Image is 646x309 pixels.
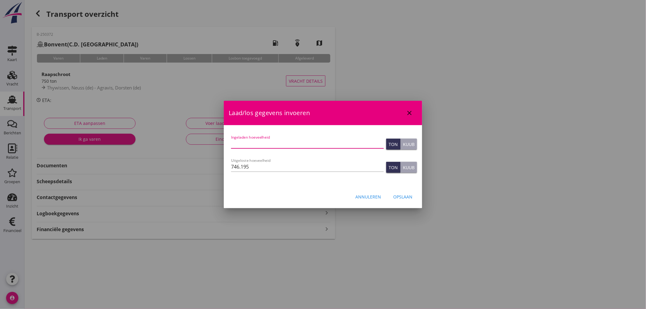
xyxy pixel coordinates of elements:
button: Ton [386,162,401,173]
input: Ingeladen hoeveelheid [231,139,384,148]
div: Kuub [403,164,415,171]
div: Opslaan [393,194,412,200]
div: Ton [389,164,398,171]
button: Kuub [401,139,417,150]
i: close [406,109,413,117]
button: Annuleren [350,191,386,202]
div: Ton [389,141,398,147]
button: Opslaan [388,191,417,202]
div: Annuleren [355,194,381,200]
button: Kuub [401,162,417,173]
input: Uitgeloste hoeveelheid [231,162,384,172]
div: Kuub [403,141,415,147]
button: Ton [386,139,401,150]
div: Laad/los gegevens invoeren [224,101,422,125]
